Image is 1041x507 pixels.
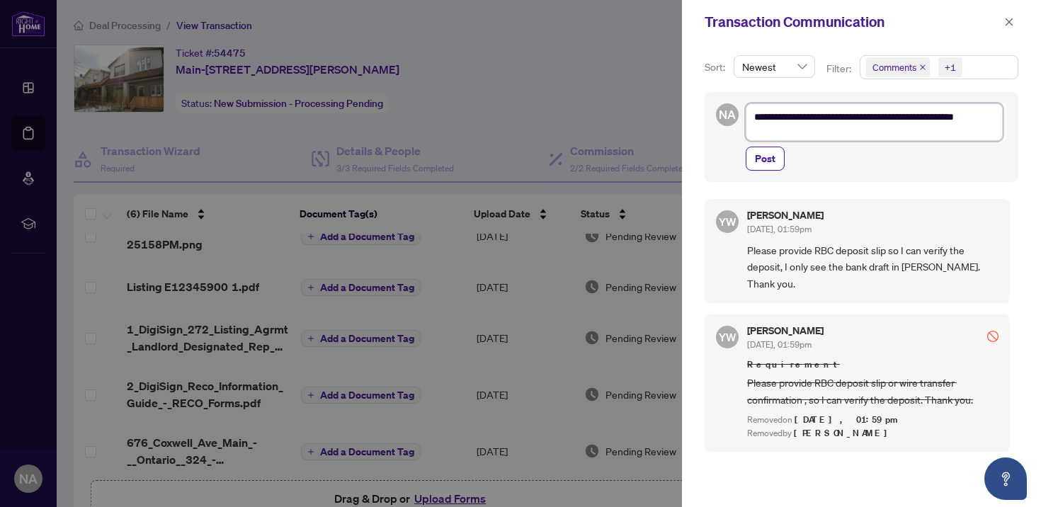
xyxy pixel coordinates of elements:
[747,326,824,336] h5: [PERSON_NAME]
[747,375,999,408] span: Please provide RBC deposit slip or wire transfer confirmation , so I can verify the deposit. Than...
[826,61,853,76] p: Filter:
[747,242,999,292] span: Please provide RBC deposit slip so I can verify the deposit, I only see the bank draft in [PERSON...
[719,329,736,346] span: YW
[795,414,900,426] span: [DATE], 01:59pm
[866,57,930,77] span: Comments
[747,358,999,372] span: Requirement
[747,210,824,220] h5: [PERSON_NAME]
[705,59,728,75] p: Sort:
[746,147,785,171] button: Post
[719,106,736,124] span: NA
[984,457,1027,500] button: Open asap
[742,56,807,77] span: Newest
[747,427,999,440] div: Removed by
[919,64,926,71] span: close
[705,11,1000,33] div: Transaction Communication
[755,147,775,170] span: Post
[1004,17,1014,27] span: close
[747,339,812,350] span: [DATE], 01:59pm
[794,427,895,439] span: [PERSON_NAME]
[987,331,999,342] span: stop
[945,60,956,74] div: +1
[747,224,812,234] span: [DATE], 01:59pm
[872,60,916,74] span: Comments
[747,414,999,427] div: Removed on
[719,213,736,230] span: YW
